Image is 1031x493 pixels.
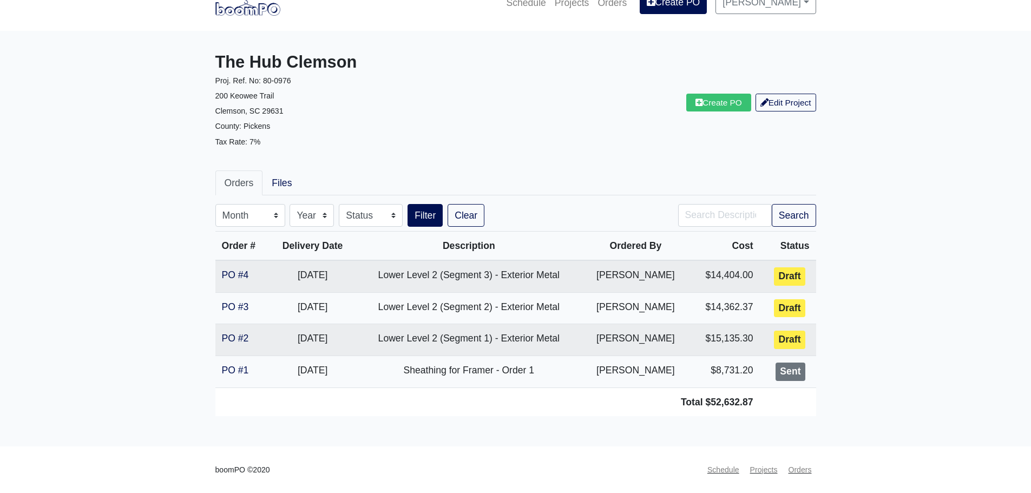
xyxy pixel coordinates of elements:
[448,204,484,227] a: Clear
[582,356,689,387] td: [PERSON_NAME]
[215,464,270,476] small: boomPO ©2020
[215,170,263,195] a: Orders
[408,204,443,227] button: Filter
[270,260,356,292] td: [DATE]
[689,324,760,356] td: $15,135.30
[678,204,772,227] input: Search
[270,324,356,356] td: [DATE]
[774,299,805,318] div: Draft
[215,76,291,85] small: Proj. Ref. No: 80-0976
[222,333,249,344] a: PO #2
[774,331,805,349] div: Draft
[356,292,582,324] td: Lower Level 2 (Segment 2) - Exterior Metal
[689,356,760,387] td: $8,731.20
[582,232,689,261] th: Ordered By
[270,356,356,387] td: [DATE]
[582,260,689,292] td: [PERSON_NAME]
[746,459,782,481] a: Projects
[215,137,261,146] small: Tax Rate: 7%
[689,292,760,324] td: $14,362.37
[215,122,271,130] small: County: Pickens
[686,94,751,111] a: Create PO
[215,107,284,115] small: Clemson, SC 29631
[215,52,508,73] h3: The Hub Clemson
[756,94,816,111] a: Edit Project
[222,365,249,376] a: PO #1
[689,260,760,292] td: $14,404.00
[760,232,816,261] th: Status
[262,170,301,195] a: Files
[689,232,760,261] th: Cost
[776,363,805,381] div: Sent
[774,267,805,286] div: Draft
[222,301,249,312] a: PO #3
[215,232,270,261] th: Order #
[582,324,689,356] td: [PERSON_NAME]
[703,459,744,481] a: Schedule
[356,232,582,261] th: Description
[356,260,582,292] td: Lower Level 2 (Segment 3) - Exterior Metal
[582,292,689,324] td: [PERSON_NAME]
[784,459,816,481] a: Orders
[222,269,249,280] a: PO #4
[772,204,816,227] button: Search
[270,232,356,261] th: Delivery Date
[356,356,582,387] td: Sheathing for Framer - Order 1
[215,387,760,416] td: Total $52,632.87
[270,292,356,324] td: [DATE]
[215,91,274,100] small: 200 Keowee Trail
[356,324,582,356] td: Lower Level 2 (Segment 1) - Exterior Metal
